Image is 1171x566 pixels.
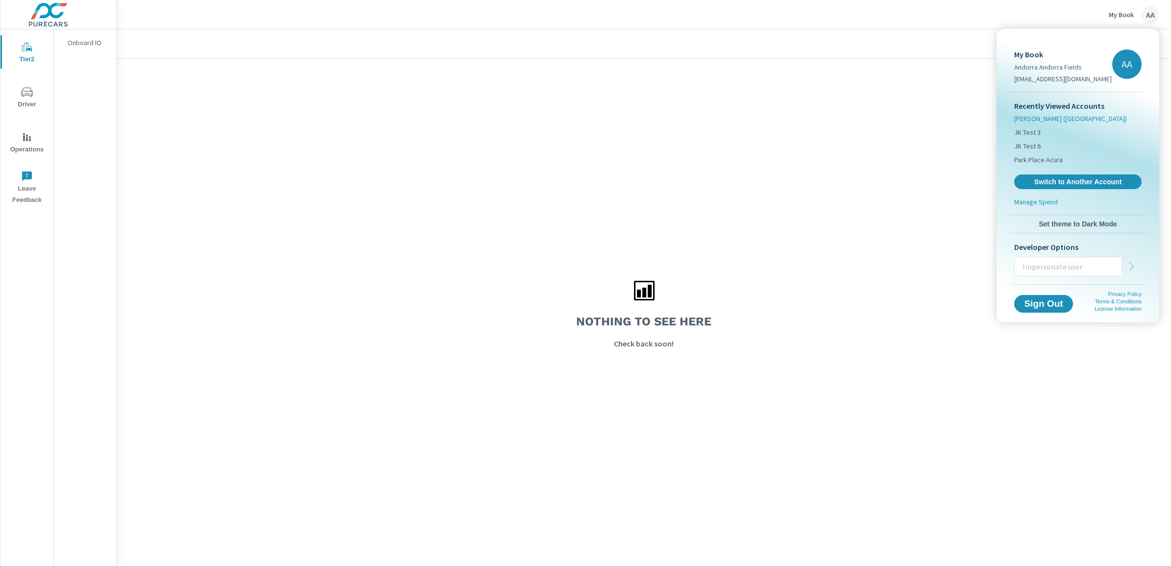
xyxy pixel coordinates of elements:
[1020,177,1136,186] span: Switch to Another Account
[1014,220,1142,228] span: Set theme to Dark Mode
[1014,141,1041,151] span: JK Test 6
[1014,197,1058,207] p: Manage Spend
[1112,49,1142,79] div: AA
[1014,114,1127,123] span: [PERSON_NAME] ([GEOGRAPHIC_DATA])
[1014,127,1041,137] span: JK Test 3
[1015,254,1122,279] input: Impersonate user
[1095,306,1142,312] a: License Information
[1022,299,1065,308] span: Sign Out
[1108,291,1142,297] a: Privacy Policy
[1014,62,1112,72] p: Andorra Andorra Fields
[1014,100,1142,112] p: Recently Viewed Accounts
[1014,174,1142,189] a: Switch to Another Account
[1014,295,1073,313] button: Sign Out
[1014,49,1112,60] p: My Book
[1014,155,1063,165] span: Park Place Acura
[1014,74,1112,84] p: [EMAIL_ADDRESS][DOMAIN_NAME]
[1014,241,1142,253] p: Developer Options
[1095,298,1142,304] a: Terms & Conditions
[1010,197,1146,211] a: Manage Spend
[1010,215,1146,233] button: Set theme to Dark Mode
